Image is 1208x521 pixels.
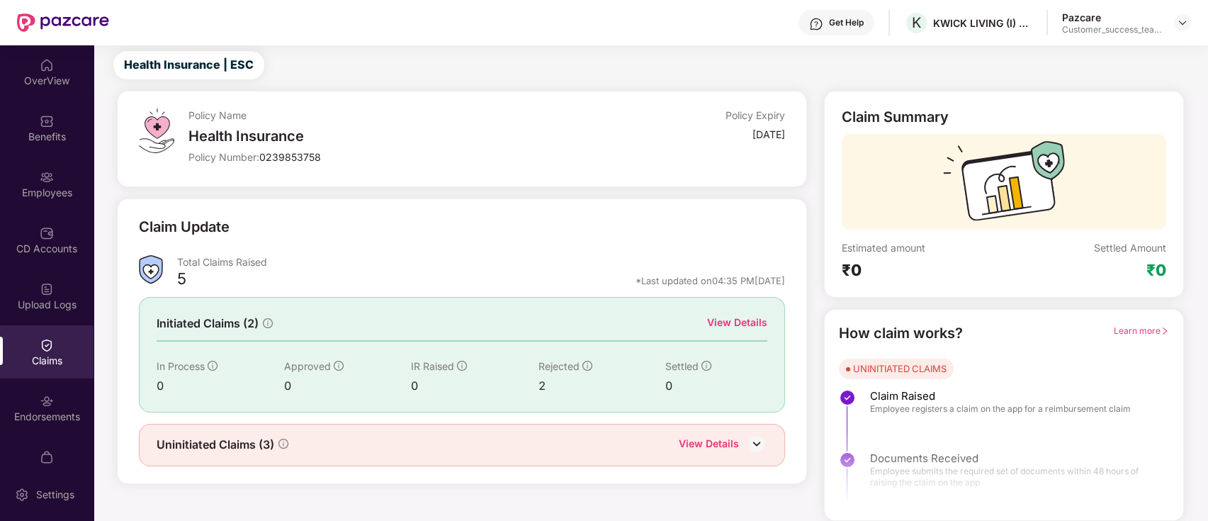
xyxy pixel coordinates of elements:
[263,318,273,328] span: info-circle
[259,151,321,163] span: 0239853758
[278,439,288,449] span: info-circle
[40,170,54,184] img: svg+xml;base64,PHN2ZyBpZD0iRW1wbG95ZWVzIiB4bWxucz0iaHR0cDovL3d3dy53My5vcmcvMjAwMC9zdmciIHdpZHRoPS...
[943,141,1065,230] img: svg+xml;base64,PHN2ZyB3aWR0aD0iMTcyIiBoZWlnaHQ9IjExMyIgdmlld0JveD0iMCAwIDE3MiAxMTMiIGZpbGw9Im5vbm...
[1161,327,1169,335] span: right
[912,14,921,31] span: K
[679,436,739,454] div: View Details
[334,361,344,371] span: info-circle
[157,436,274,454] span: Uninitiated Claims (3)
[411,377,538,395] div: 0
[726,108,785,122] div: Policy Expiry
[665,360,699,372] span: Settled
[870,389,1131,403] span: Claim Raised
[40,450,54,464] img: svg+xml;base64,PHN2ZyBpZD0iTXlfT3JkZXJzIiBkYXRhLW5hbWU9Ik15IE9yZGVycyIgeG1sbnM9Imh0dHA6Ly93d3cudz...
[457,361,467,371] span: info-circle
[538,360,580,372] span: Rejected
[139,108,174,153] img: svg+xml;base64,PHN2ZyB4bWxucz0iaHR0cDovL3d3dy53My5vcmcvMjAwMC9zdmciIHdpZHRoPSI0OS4zMiIgaGVpZ2h0PS...
[113,51,264,79] button: Health Insurance | ESC
[40,394,54,408] img: svg+xml;base64,PHN2ZyBpZD0iRW5kb3JzZW1lbnRzIiB4bWxucz0iaHR0cDovL3d3dy53My5vcmcvMjAwMC9zdmciIHdpZH...
[839,323,963,344] div: How claim works?
[157,315,259,332] span: Initiated Claims (2)
[842,260,1004,280] div: ₹0
[188,128,586,145] div: Health Insurance
[40,338,54,352] img: svg+xml;base64,PHN2ZyBpZD0iQ2xhaW0iIHhtbG5zPSJodHRwOi8vd3d3LnczLm9yZy8yMDAwL3N2ZyIgd2lkdGg9IjIwIi...
[707,315,767,330] div: View Details
[208,361,218,371] span: info-circle
[933,16,1032,30] div: KWICK LIVING (I) PRIVATE LIMITED
[746,433,767,454] img: DownIcon
[1062,11,1161,24] div: Pazcare
[1177,17,1188,28] img: svg+xml;base64,PHN2ZyBpZD0iRHJvcGRvd24tMzJ4MzIiIHhtbG5zPSJodHRwOi8vd3d3LnczLm9yZy8yMDAwL3N2ZyIgd2...
[188,108,586,122] div: Policy Name
[1094,241,1166,254] div: Settled Amount
[582,361,592,371] span: info-circle
[32,488,79,502] div: Settings
[284,360,331,372] span: Approved
[139,216,230,238] div: Claim Update
[40,114,54,128] img: svg+xml;base64,PHN2ZyBpZD0iQmVuZWZpdHMiIHhtbG5zPSJodHRwOi8vd3d3LnczLm9yZy8yMDAwL3N2ZyIgd2lkdGg9Ij...
[188,150,586,164] div: Policy Number:
[411,360,454,372] span: IR Raised
[829,17,864,28] div: Get Help
[177,255,785,269] div: Total Claims Raised
[157,377,283,395] div: 0
[1114,325,1169,336] span: Learn more
[853,362,947,376] div: UNINITIATED CLAIMS
[15,488,29,502] img: svg+xml;base64,PHN2ZyBpZD0iU2V0dGluZy0yMHgyMCIgeG1sbnM9Imh0dHA6Ly93d3cudzMub3JnLzIwMDAvc3ZnIiB3aW...
[17,13,109,32] img: New Pazcare Logo
[40,226,54,240] img: svg+xml;base64,PHN2ZyBpZD0iQ0RfQWNjb3VudHMiIGRhdGEtbmFtZT0iQ0QgQWNjb3VudHMiIHhtbG5zPSJodHRwOi8vd3...
[752,128,785,141] div: [DATE]
[40,58,54,72] img: svg+xml;base64,PHN2ZyBpZD0iSG9tZSIgeG1sbnM9Imh0dHA6Ly93d3cudzMub3JnLzIwMDAvc3ZnIiB3aWR0aD0iMjAiIG...
[157,360,205,372] span: In Process
[284,377,411,395] div: 0
[665,377,767,395] div: 0
[1146,260,1166,280] div: ₹0
[842,108,949,125] div: Claim Summary
[870,403,1131,415] span: Employee registers a claim on the app for a reimbursement claim
[701,361,711,371] span: info-circle
[139,255,163,284] img: ClaimsSummaryIcon
[842,241,1004,254] div: Estimated amount
[636,274,785,287] div: *Last updated on 04:35 PM[DATE]
[124,56,254,74] span: Health Insurance | ESC
[839,389,856,406] img: svg+xml;base64,PHN2ZyBpZD0iU3RlcC1Eb25lLTMyeDMyIiB4bWxucz0iaHR0cDovL3d3dy53My5vcmcvMjAwMC9zdmciIH...
[177,269,186,293] div: 5
[809,17,823,31] img: svg+xml;base64,PHN2ZyBpZD0iSGVscC0zMngzMiIgeG1sbnM9Imh0dHA6Ly93d3cudzMub3JnLzIwMDAvc3ZnIiB3aWR0aD...
[40,282,54,296] img: svg+xml;base64,PHN2ZyBpZD0iVXBsb2FkX0xvZ3MiIGRhdGEtbmFtZT0iVXBsb2FkIExvZ3MiIHhtbG5zPSJodHRwOi8vd3...
[1062,24,1161,35] div: Customer_success_team_lead
[538,377,665,395] div: 2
